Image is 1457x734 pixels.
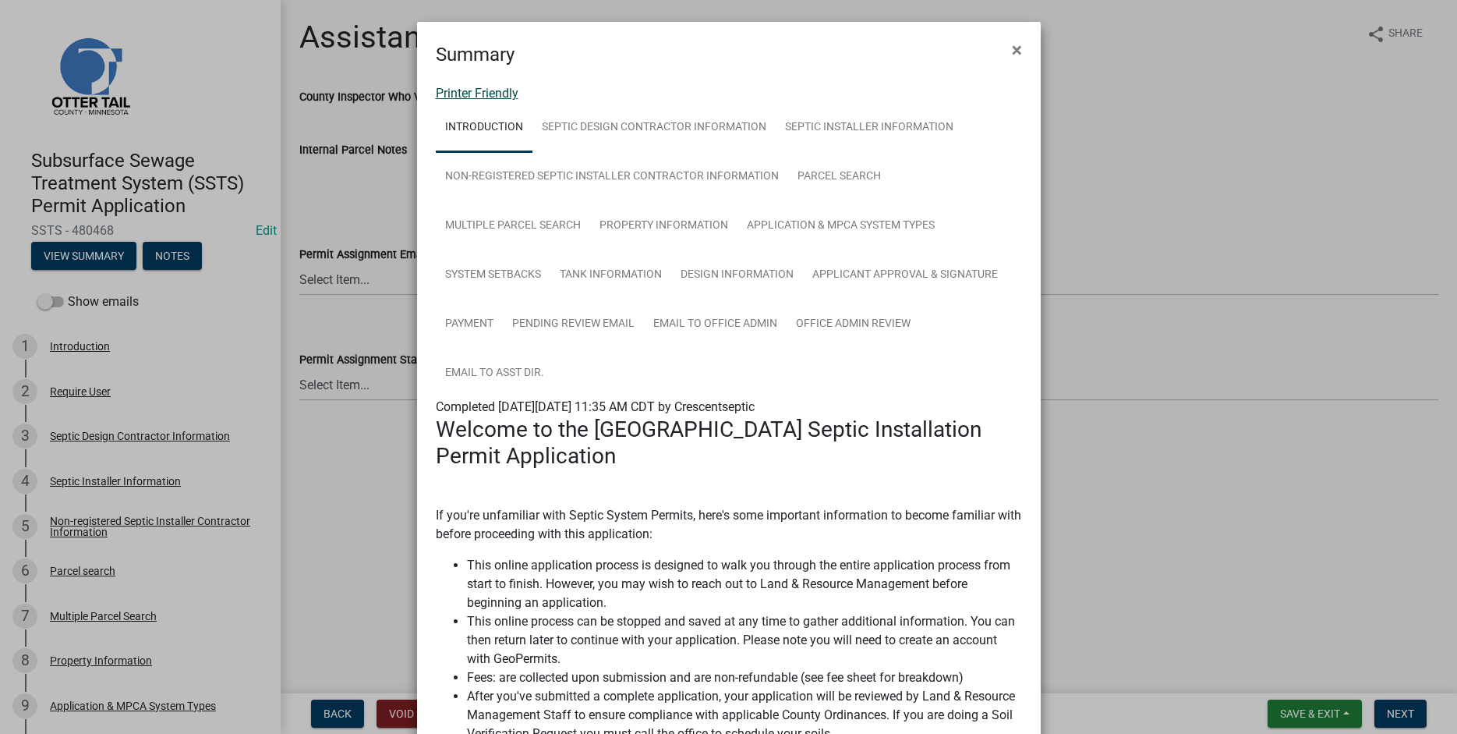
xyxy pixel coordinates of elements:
a: System Setbacks [436,250,550,300]
li: This online application process is designed to walk you through the entire application process fr... [467,556,1022,612]
a: Design Information [671,250,803,300]
p: If you're unfamiliar with Septic System Permits, here's some important information to become fami... [436,506,1022,544]
span: × [1012,39,1022,61]
a: Payment [436,300,503,349]
span: Completed [DATE][DATE] 11:35 AM CDT by Crescentseptic [436,399,755,414]
a: Parcel search [788,152,890,202]
a: Application & MPCA System Types [737,201,944,251]
a: Septic Installer Information [776,103,963,153]
h4: Summary [436,41,515,69]
a: Non-registered Septic Installer Contractor Information [436,152,788,202]
a: Property Information [590,201,737,251]
a: Applicant Approval & Signature [803,250,1007,300]
h3: Welcome to the [GEOGRAPHIC_DATA] Septic Installation Permit Application [436,417,1022,469]
a: Office Admin Review [787,300,920,349]
a: Introduction [436,103,532,153]
a: Multiple Parcel Search [436,201,590,251]
a: Tank Information [550,250,671,300]
a: Septic Design Contractor Information [532,103,776,153]
button: Close [999,28,1034,72]
a: Pending review Email [503,300,644,349]
a: Email to Asst Dir. [436,349,553,399]
a: Email to Office Admin [644,300,787,349]
li: This online process can be stopped and saved at any time to gather additional information. You ca... [467,612,1022,668]
li: Fees: are collected upon submission and are non-refundable (see fee sheet for breakdown) [467,668,1022,687]
a: Printer Friendly [436,86,518,101]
